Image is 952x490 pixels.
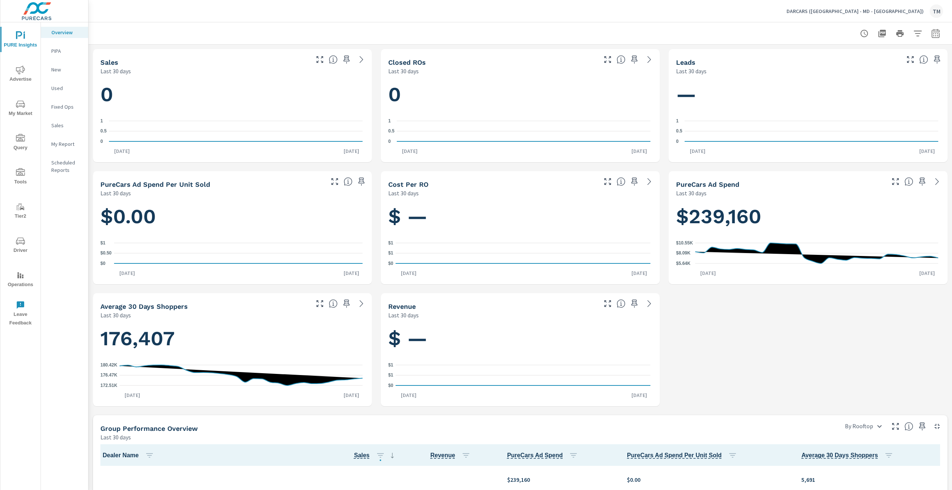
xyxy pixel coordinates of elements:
span: Save this to your personalized report [628,54,640,65]
h5: PureCars Ad Spend [676,180,739,188]
div: My Report [41,138,88,150]
span: PURE Insights [3,31,38,49]
p: [DATE] [914,147,940,155]
button: Make Fullscreen [314,298,326,310]
text: $0 [100,261,106,266]
p: [DATE] [626,269,652,277]
p: [DATE] [914,269,940,277]
button: Make Fullscreen [602,298,614,310]
span: Save this to your personalized report [916,420,928,432]
span: Number of Leads generated from PureCars Tools for the selected dealership group over the selected... [919,55,928,64]
text: $1 [388,251,393,256]
p: Used [51,84,82,92]
text: $8.09K [676,251,691,256]
h5: Revenue [388,302,416,310]
h5: Average 30 Days Shoppers [100,302,188,310]
button: Make Fullscreen [602,54,614,65]
span: Average cost incurred by the dealership from each Repair Order closed over the selected date rang... [617,177,625,186]
p: [DATE] [396,391,422,399]
div: TM [930,4,943,18]
p: [DATE] [109,147,135,155]
button: "Export Report to PDF" [875,26,890,41]
h5: Closed ROs [388,58,426,66]
span: Save this to your personalized report [931,54,943,65]
text: 0 [388,139,391,144]
text: 0 [676,139,679,144]
span: Tier2 [3,202,38,221]
text: 180.42K [100,362,118,368]
p: 5,691 [801,475,939,484]
div: Sales [41,120,88,131]
span: My Market [3,100,38,118]
button: Print Report [892,26,907,41]
span: Revenue [430,451,473,460]
text: $0 [388,261,393,266]
p: Overview [51,29,82,36]
text: 0.5 [388,129,395,134]
p: DARCARS ([GEOGRAPHIC_DATA] - MD - [GEOGRAPHIC_DATA]) [787,8,924,15]
p: [DATE] [338,269,364,277]
button: Make Fullscreen [329,176,341,188]
p: Scheduled Reports [51,159,82,174]
span: Number of vehicles sold by the dealership over the selected date range. [Source: This data is sou... [354,451,370,460]
span: Driver [3,237,38,255]
p: [DATE] [338,147,364,155]
p: Last 30 days [100,67,131,76]
p: Last 30 days [100,189,131,198]
p: Sales [51,122,82,129]
button: Make Fullscreen [602,176,614,188]
span: Total cost of media for all PureCars channels for the selected dealership group over the selected... [904,177,913,186]
p: [DATE] [626,391,652,399]
text: $1 [100,240,106,246]
p: Last 30 days [388,67,419,76]
p: Last 30 days [388,189,419,198]
span: Average 30 Days Shoppers [801,451,896,460]
text: $10.55K [676,240,693,246]
div: PIPA [41,45,88,57]
a: See more details in report [356,54,367,65]
span: Query [3,134,38,152]
span: Total sales revenue over the selected date range. [Source: This data is sourced from the dealer’s... [617,299,625,308]
span: Tools [3,168,38,186]
h1: $ — [388,326,652,351]
span: Dealer Name [103,451,157,460]
h5: Sales [100,58,118,66]
h1: — [676,82,940,107]
button: Make Fullscreen [904,54,916,65]
p: [DATE] [114,269,140,277]
span: Number of vehicles sold by the dealership over the selected date range. [Source: This data is sou... [329,55,338,64]
text: $5.64K [676,261,691,266]
div: By Rooftop [840,420,887,433]
button: Apply Filters [910,26,925,41]
span: Save this to your personalized report [341,54,353,65]
h1: $239,160 [676,204,940,229]
h5: Group Performance Overview [100,425,198,432]
span: Leave Feedback [3,301,38,327]
text: $0 [388,383,393,388]
text: 1 [100,118,103,124]
text: $1 [388,362,393,368]
div: Used [41,83,88,94]
text: 176.47K [100,373,118,378]
p: New [51,66,82,73]
span: Advertise [3,65,38,84]
text: 1 [676,118,679,124]
text: $1 [388,240,393,246]
button: Make Fullscreen [890,176,901,188]
p: [DATE] [626,147,652,155]
p: Last 30 days [676,189,707,198]
p: [DATE] [685,147,711,155]
span: A rolling 30 day total of daily Shoppers on the dealership website, averaged over the selected da... [801,451,878,460]
span: Save this to your personalized report [356,176,367,188]
span: PureCars Ad Spend [507,451,581,460]
text: 0.5 [100,129,107,134]
span: Total sales revenue over the selected date range. [Source: This data is sourced from the dealer’s... [430,451,455,460]
button: Select Date Range [928,26,943,41]
div: Fixed Ops [41,101,88,112]
text: 172.51K [100,383,118,388]
a: See more details in report [643,54,655,65]
span: A rolling 30 day total of daily Shoppers on the dealership website, averaged over the selected da... [329,299,338,308]
div: New [41,64,88,75]
p: [DATE] [396,269,422,277]
button: Make Fullscreen [314,54,326,65]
